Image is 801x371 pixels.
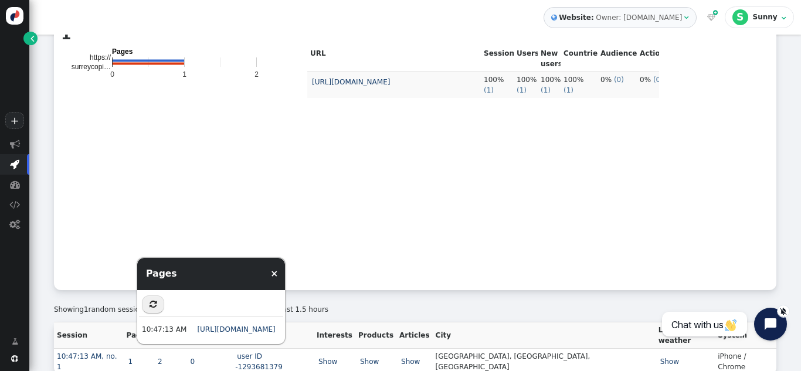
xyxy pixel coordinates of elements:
[520,86,524,94] span: 1
[137,258,186,290] div: Pages
[9,219,20,229] span: 
[517,76,537,84] span: 100%
[557,12,596,23] b: Website:
[254,70,259,79] text: 2
[72,63,111,71] text: surreycopi…
[307,46,481,72] th: URL
[541,76,561,84] span: 100%
[484,86,494,94] span: ( )
[127,358,135,366] a: 1
[124,322,153,348] th: Pages
[5,332,25,350] a: 
[10,159,19,169] span: 
[57,352,117,371] a: 10:47:13 AM, no. 1
[551,12,557,23] span: 
[84,305,89,314] span: 1
[235,352,284,371] a: user ID -1293681379
[640,76,651,84] span: 0%
[752,13,779,21] div: Sunny
[713,9,718,17] span: 
[12,336,18,347] span: 
[600,76,612,84] span: 0%
[544,86,548,94] span: 1
[659,358,681,366] a: Show
[67,46,301,280] svg: A chart.
[598,46,637,72] th: Audiences
[189,358,197,366] a: 0
[355,322,396,348] th: Products
[782,15,786,22] span: 
[10,139,20,149] span: 
[707,14,715,21] span: 
[732,9,748,25] div: S
[197,325,275,333] a: [URL][DOMAIN_NAME]
[61,26,71,43] b: 1
[182,70,186,79] text: 1
[564,86,573,94] span: ( )
[684,14,689,21] span: 
[112,47,133,56] text: Pages
[312,78,390,86] a: [URL][DOMAIN_NAME]
[54,304,776,315] div: Showing random sessions from matching filter from overall in last 1.5 hours
[150,300,157,308] span: 
[23,32,38,45] a: 
[566,86,571,94] span: 1
[484,76,504,84] span: 100%
[561,46,598,72] th: Countries
[270,268,278,279] a: ×
[538,46,561,72] th: New users
[514,46,538,72] th: Users
[90,53,111,62] text: https://
[10,179,20,189] span: 
[637,46,667,72] th: Actions
[656,322,715,348] th: Local weather
[617,76,622,84] span: 0
[110,70,114,79] text: 0
[9,199,20,209] span: 
[54,322,124,348] th: Session
[564,76,583,84] span: 100%
[715,322,776,348] th: System
[11,355,18,362] span: 
[399,358,422,366] a: Show
[487,86,491,94] span: 1
[653,76,663,84] span: ( )
[142,295,164,314] button: 
[6,7,23,25] img: logo-icon.svg
[156,358,164,366] a: 2
[656,76,661,84] span: 0
[614,76,624,84] span: ( )
[317,358,339,366] a: Show
[358,358,381,366] a: Show
[517,86,527,94] span: ( )
[481,46,514,72] th: Sessions
[433,322,656,348] th: City
[541,86,551,94] span: ( )
[5,112,23,129] a: +
[139,316,189,342] td: 10:47:13 AM
[705,12,717,23] a:  
[30,33,34,44] span: 
[314,322,355,348] th: Interests
[61,13,769,283] div: Pages
[396,322,433,348] th: Articles
[596,12,682,23] div: Owner: [DOMAIN_NAME]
